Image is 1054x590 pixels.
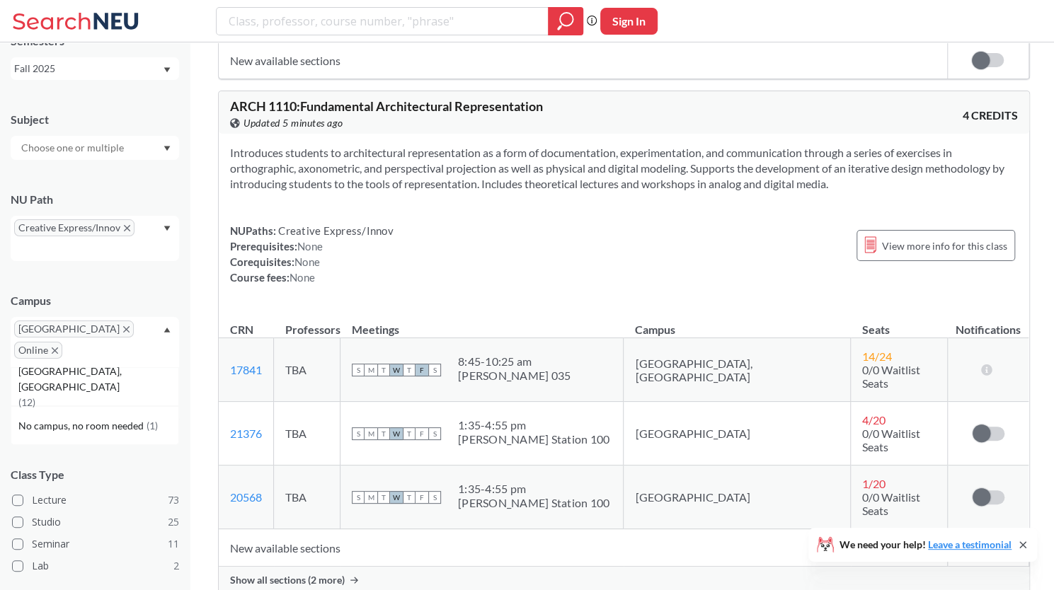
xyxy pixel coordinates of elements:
[428,427,441,440] span: S
[352,364,365,376] span: S
[294,255,320,268] span: None
[352,491,365,504] span: S
[458,354,571,369] div: 8:45 - 10:25 am
[928,538,1012,550] a: Leave a testimonial
[14,342,62,359] span: OnlineX to remove pill
[403,427,416,440] span: T
[624,402,851,465] td: [GEOGRAPHIC_DATA]
[276,224,394,237] span: Creative Express/Innov
[12,557,179,575] label: Lab
[123,326,130,332] svg: X to remove pill
[164,67,171,73] svg: Dropdown arrow
[164,146,171,151] svg: Dropdown arrow
[403,491,416,504] span: T
[862,427,920,453] span: 0/0 Waitlist Seats
[377,364,390,376] span: T
[230,223,394,285] div: NUPaths: Prerequisites: Corequisites: Course fees:
[428,491,441,504] span: S
[862,490,920,517] span: 0/0 Waitlist Seats
[147,420,158,432] span: ( 1 )
[365,491,377,504] span: M
[230,490,262,504] a: 20568
[227,9,538,33] input: Class, professor, course number, "phrase"
[390,491,403,504] span: W
[173,558,179,574] span: 2
[124,225,130,231] svg: X to remove pill
[274,338,340,402] td: TBA
[230,574,345,586] span: Show all sections (2 more)
[230,98,543,114] span: ARCH 1110 : Fundamental Architectural Representation
[12,535,179,553] label: Seminar
[274,308,340,338] th: Professors
[963,108,1018,123] span: 4 CREDITS
[244,115,343,131] span: Updated 5 minutes ago
[851,308,948,338] th: Seats
[274,402,340,465] td: TBA
[297,240,323,253] span: None
[11,216,179,261] div: Creative Express/InnovX to remove pillDropdown arrow
[11,293,179,308] div: Campus
[428,364,441,376] span: S
[230,427,262,440] a: 21376
[230,363,262,376] a: 17841
[12,491,179,509] label: Lecture
[219,42,948,79] td: New available sections
[18,364,178,395] span: [GEOGRAPHIC_DATA], [GEOGRAPHIC_DATA]
[230,145,1018,192] section: Introduces students to architectural representation as a form of documentation, experimentation, ...
[840,540,1012,550] span: We need your help!
[600,8,658,35] button: Sign In
[11,467,179,482] span: Class Type
[624,308,851,338] th: Campus
[365,427,377,440] span: M
[11,112,179,127] div: Subject
[882,237,1007,255] span: View more info for this class
[14,219,134,236] span: Creative Express/InnovX to remove pill
[219,529,948,567] td: New available sections
[458,369,571,383] div: [PERSON_NAME] 035
[365,364,377,376] span: M
[458,482,609,496] div: 1:35 - 4:55 pm
[352,427,365,440] span: S
[862,349,892,363] span: 14 / 24
[11,57,179,80] div: Fall 2025Dropdown arrow
[377,491,390,504] span: T
[458,418,609,432] div: 1:35 - 4:55 pm
[557,11,574,31] svg: magnifying glass
[458,432,609,446] div: [PERSON_NAME] Station 100
[164,327,171,332] svg: Dropdown arrow
[340,308,624,338] th: Meetings
[18,396,35,408] span: ( 12 )
[168,514,179,530] span: 25
[290,271,315,284] span: None
[377,427,390,440] span: T
[948,308,1029,338] th: Notifications
[862,477,886,490] span: 1 / 20
[14,139,133,156] input: Choose one or multiple
[862,413,886,427] span: 4 / 20
[862,363,920,390] span: 0/0 Waitlist Seats
[390,364,403,376] span: W
[18,418,147,434] span: No campus, no room needed
[14,61,162,76] div: Fall 2025
[164,226,171,231] svg: Dropdown arrow
[416,364,428,376] span: F
[458,496,609,510] div: [PERSON_NAME] Station 100
[168,536,179,552] span: 11
[11,317,179,367] div: [GEOGRAPHIC_DATA]X to remove pillOnlineX to remove pillDropdown arrow[GEOGRAPHIC_DATA], [GEOGRAPH...
[624,338,851,402] td: [GEOGRAPHIC_DATA], [GEOGRAPHIC_DATA]
[11,192,179,207] div: NU Path
[403,364,416,376] span: T
[168,492,179,508] span: 73
[12,513,179,531] label: Studio
[548,7,583,35] div: magnifying glass
[624,465,851,529] td: [GEOGRAPHIC_DATA]
[52,347,58,354] svg: X to remove pill
[11,136,179,160] div: Dropdown arrow
[416,427,428,440] span: F
[416,491,428,504] span: F
[14,320,134,337] span: [GEOGRAPHIC_DATA]X to remove pill
[390,427,403,440] span: W
[274,465,340,529] td: TBA
[230,322,253,337] div: CRN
